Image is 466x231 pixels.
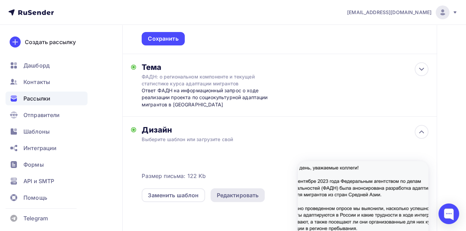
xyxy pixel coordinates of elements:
[23,193,47,202] span: Помощь
[23,160,44,169] span: Формы
[347,6,458,19] a: [EMAIL_ADDRESS][DOMAIN_NAME]
[142,87,278,108] div: Ответ ФАДН на информационный запрос о ходе реализации проекта по социокультурной адаптации мигран...
[6,158,88,171] a: Формы
[6,125,88,138] a: Шаблоны
[23,94,50,103] span: Рассылки
[23,127,50,136] span: Шаблоны
[142,172,206,180] span: Размер письма: 122 Kb
[142,73,264,87] div: ФАДН: о региональном компоненте и текущей статистике курса адаптации мигрантов
[142,62,278,72] div: Тема
[23,61,50,70] span: Дашборд
[148,191,199,199] div: Заменить шаблон
[6,75,88,89] a: Контакты
[6,59,88,72] a: Дашборд
[148,35,178,43] div: Сохранить
[23,111,60,119] span: Отправители
[6,92,88,105] a: Рассылки
[23,177,54,185] span: API и SMTP
[217,191,259,199] div: Редактировать
[23,144,57,152] span: Интеграции
[347,9,432,16] span: [EMAIL_ADDRESS][DOMAIN_NAME]
[23,214,48,222] span: Telegram
[142,136,399,143] div: Выберите шаблон или загрузите свой
[25,38,76,46] div: Создать рассылку
[23,78,50,86] span: Контакты
[142,125,428,135] div: Дизайн
[6,108,88,122] a: Отправители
